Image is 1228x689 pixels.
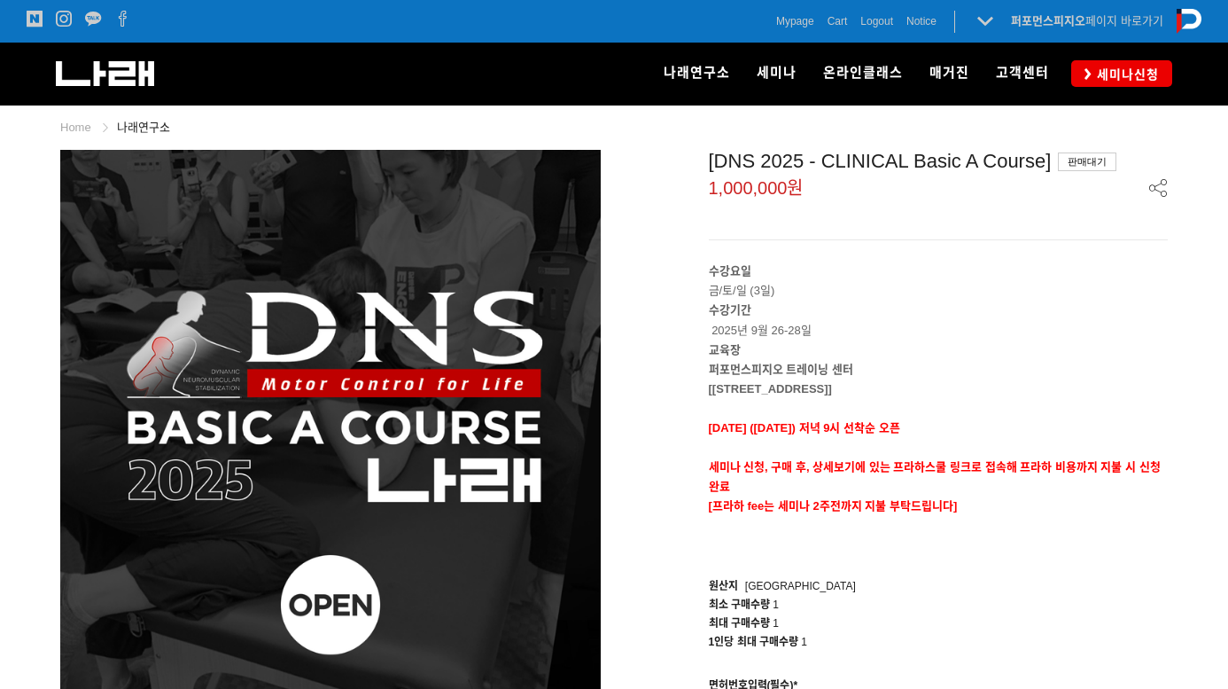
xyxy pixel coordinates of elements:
[996,65,1049,81] span: 고객센터
[709,460,1161,493] strong: 세미나 신청, 구매 후, 상세보기에 있는 프라하스쿨 링크로 접속해 프라하 비용까지 지불 시 신청완료
[709,421,900,435] span: [DATE] ([DATE]) 저녁 9시 선착순 오픈
[745,580,856,592] span: [GEOGRAPHIC_DATA]
[743,43,810,105] a: 세미나
[810,43,916,105] a: 온라인클래스
[650,43,743,105] a: 나래연구소
[1011,14,1085,27] strong: 퍼포먼스피지오
[773,599,779,611] span: 1
[709,636,798,648] span: 1인당 최대 구매수량
[916,43,983,105] a: 매거진
[664,65,730,81] span: 나래연구소
[828,12,848,30] a: Cart
[906,12,937,30] a: Notice
[709,382,832,395] strong: [[STREET_ADDRESS]]
[757,65,797,81] span: 세미나
[709,343,741,356] strong: 교육장
[983,43,1062,105] a: 고객센터
[709,617,770,630] span: 최대 구매수량
[860,12,893,30] a: Logout
[776,12,814,30] a: Mypage
[709,262,1169,301] p: 금/토/일 (3일)
[801,636,807,648] span: 1
[709,264,751,278] strong: 수강요일
[709,499,958,513] span: [프라하 fee는 세미나 2주전까지 지불 부탁드립니다]
[117,121,170,134] a: 나래연구소
[1071,60,1172,86] a: 세미나신청
[709,179,804,197] span: 1,000,000원
[60,121,91,134] a: Home
[823,65,903,81] span: 온라인클래스
[773,617,779,630] span: 1
[709,580,738,592] span: 원산지
[709,301,1169,340] p: 2025년 9월 26-28일
[709,363,853,376] strong: 퍼포먼스피지오 트레이닝 센터
[1011,14,1163,27] a: 퍼포먼스피지오페이지 바로가기
[929,65,969,81] span: 매거진
[1092,66,1159,83] span: 세미나신청
[709,599,770,611] span: 최소 구매수량
[709,150,1169,173] div: [DNS 2025 - CLINICAL Basic A Course]
[709,303,751,317] strong: 수강기간
[1058,153,1116,171] div: 판매대기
